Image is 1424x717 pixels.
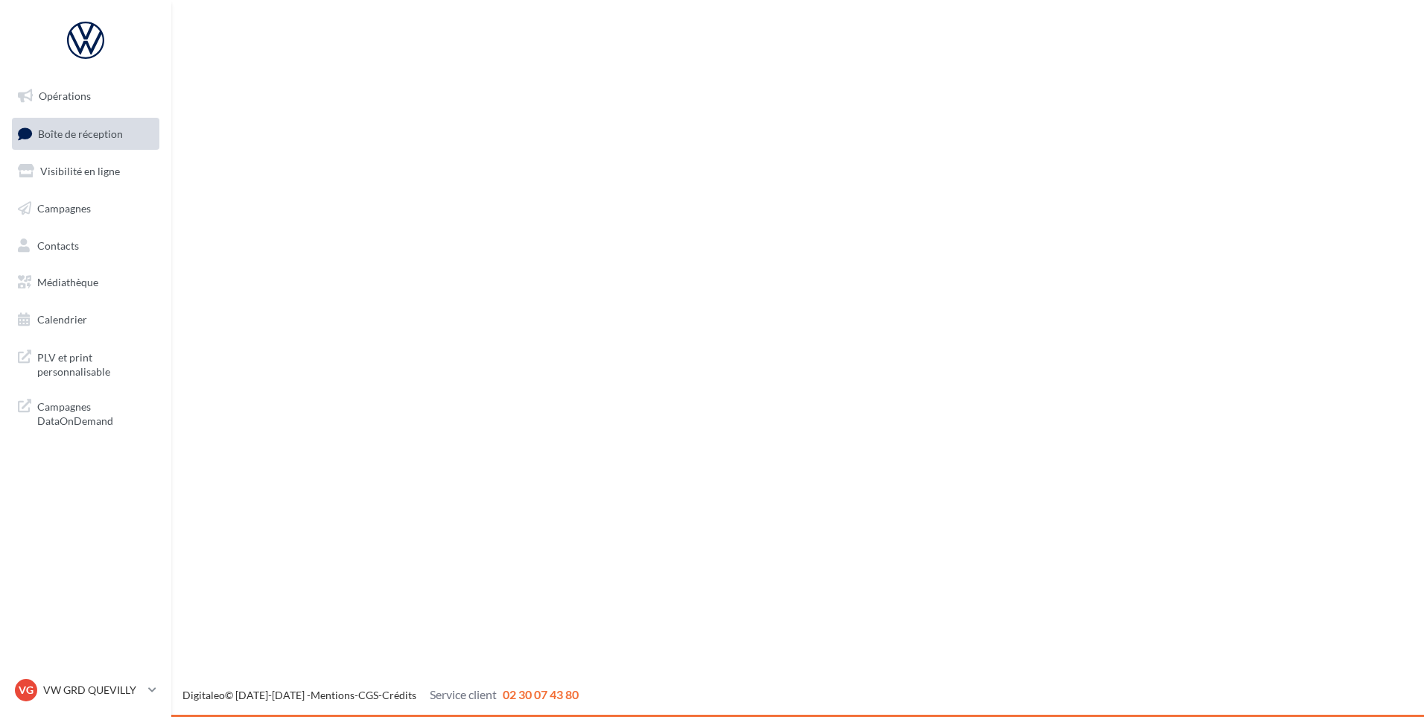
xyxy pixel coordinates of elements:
a: Digitaleo [182,689,225,701]
a: Calendrier [9,304,162,335]
a: Visibilité en ligne [9,156,162,187]
a: CGS [358,689,378,701]
span: Boîte de réception [38,127,123,139]
span: Campagnes [37,202,91,215]
a: Mentions [311,689,355,701]
span: © [DATE]-[DATE] - - - [182,689,579,701]
span: Contacts [37,239,79,251]
a: Crédits [382,689,416,701]
span: Médiathèque [37,276,98,288]
a: Campagnes [9,193,162,224]
span: Visibilité en ligne [40,165,120,177]
p: VW GRD QUEVILLY [43,683,142,698]
span: Opérations [39,89,91,102]
span: PLV et print personnalisable [37,347,153,379]
span: Service client [430,687,497,701]
span: Campagnes DataOnDemand [37,397,153,429]
a: Campagnes DataOnDemand [9,391,162,435]
a: Opérations [9,80,162,112]
span: 02 30 07 43 80 [503,687,579,701]
span: VG [19,683,34,698]
a: VG VW GRD QUEVILLY [12,676,159,704]
a: Boîte de réception [9,118,162,150]
a: PLV et print personnalisable [9,341,162,385]
a: Contacts [9,230,162,262]
a: Médiathèque [9,267,162,298]
span: Calendrier [37,313,87,326]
